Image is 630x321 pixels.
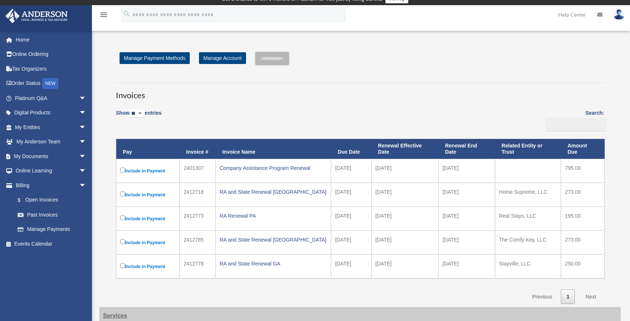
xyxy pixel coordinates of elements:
[220,235,327,245] div: RA and State Renewal [GEOGRAPHIC_DATA]
[561,139,605,159] th: Amount Due: activate to sort column ascending
[545,118,607,132] input: Search:
[123,10,131,18] i: search
[79,149,94,164] span: arrow_drop_down
[438,183,495,207] td: [DATE]
[331,254,371,278] td: [DATE]
[495,183,561,207] td: Home Supreme, LLC
[613,9,624,20] img: User Pic
[220,187,327,197] div: RA and State Renewal [GEOGRAPHIC_DATA]
[116,139,179,159] th: Pay: activate to sort column descending
[5,178,94,193] a: Billingarrow_drop_down
[10,207,94,222] a: Past Invoices
[5,61,97,76] a: Tax Organizers
[120,215,125,220] input: Include in Payment
[120,263,125,268] input: Include in Payment
[79,120,94,135] span: arrow_drop_down
[438,231,495,254] td: [DATE]
[120,52,190,64] a: Manage Payment Methods
[220,211,327,221] div: RA Renewal PA
[120,214,175,223] label: Include in Payment
[371,159,438,183] td: [DATE]
[438,159,495,183] td: [DATE]
[495,254,561,278] td: Stayville, LLC
[103,313,127,319] strong: Services
[120,239,125,244] input: Include in Payment
[495,231,561,254] td: The Comfy Key, LLC
[527,289,558,304] a: Previous
[331,183,371,207] td: [DATE]
[5,236,97,251] a: Events Calendar
[371,139,438,159] th: Renewal Effective Date: activate to sort column ascending
[5,135,97,149] a: My Anderson Teamarrow_drop_down
[495,207,561,231] td: Real Stays, LLC
[220,163,327,173] div: Company Assistance Program Renewal
[79,91,94,106] span: arrow_drop_down
[120,168,125,172] input: Include in Payment
[79,106,94,121] span: arrow_drop_down
[5,76,97,91] a: Order StatusNEW
[179,231,216,254] td: 2412785
[543,108,604,131] label: Search:
[3,9,70,23] img: Anderson Advisors Platinum Portal
[5,32,97,47] a: Home
[5,106,97,120] a: Digital Productsarrow_drop_down
[331,207,371,231] td: [DATE]
[120,166,175,175] label: Include in Payment
[179,159,216,183] td: 2401307
[79,164,94,179] span: arrow_drop_down
[561,207,605,231] td: 195.00
[5,47,97,62] a: Online Ordering
[5,149,97,164] a: My Documentsarrow_drop_down
[179,139,216,159] th: Invoice #: activate to sort column ascending
[495,139,561,159] th: Related Entity or Trust: activate to sort column ascending
[199,52,246,64] a: Manage Account
[120,238,175,247] label: Include in Payment
[5,164,97,178] a: Online Learningarrow_drop_down
[561,159,605,183] td: 795.00
[79,178,94,193] span: arrow_drop_down
[371,254,438,278] td: [DATE]
[438,139,495,159] th: Renewal End Date: activate to sort column ascending
[371,231,438,254] td: [DATE]
[10,222,94,237] a: Manage Payments
[5,120,97,135] a: My Entitiesarrow_drop_down
[116,108,161,125] label: Show entries
[331,231,371,254] td: [DATE]
[561,254,605,278] td: 250.00
[438,254,495,278] td: [DATE]
[179,183,216,207] td: 2412718
[438,207,495,231] td: [DATE]
[79,135,94,150] span: arrow_drop_down
[561,231,605,254] td: 273.00
[220,258,327,269] div: RA and State Renewal GA
[179,254,216,278] td: 2412778
[120,262,175,271] label: Include in Payment
[5,91,97,106] a: Platinum Q&Aarrow_drop_down
[179,207,216,231] td: 2412773
[371,183,438,207] td: [DATE]
[216,139,331,159] th: Invoice Name: activate to sort column ascending
[120,192,125,196] input: Include in Payment
[561,183,605,207] td: 273.00
[129,110,145,118] select: Showentries
[22,196,25,205] span: $
[10,193,90,208] a: $Open Invoices
[99,10,108,19] i: menu
[116,83,604,101] h3: Invoices
[120,190,175,199] label: Include in Payment
[371,207,438,231] td: [DATE]
[42,78,58,89] div: NEW
[99,13,108,19] a: menu
[331,159,371,183] td: [DATE]
[331,139,371,159] th: Due Date: activate to sort column ascending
